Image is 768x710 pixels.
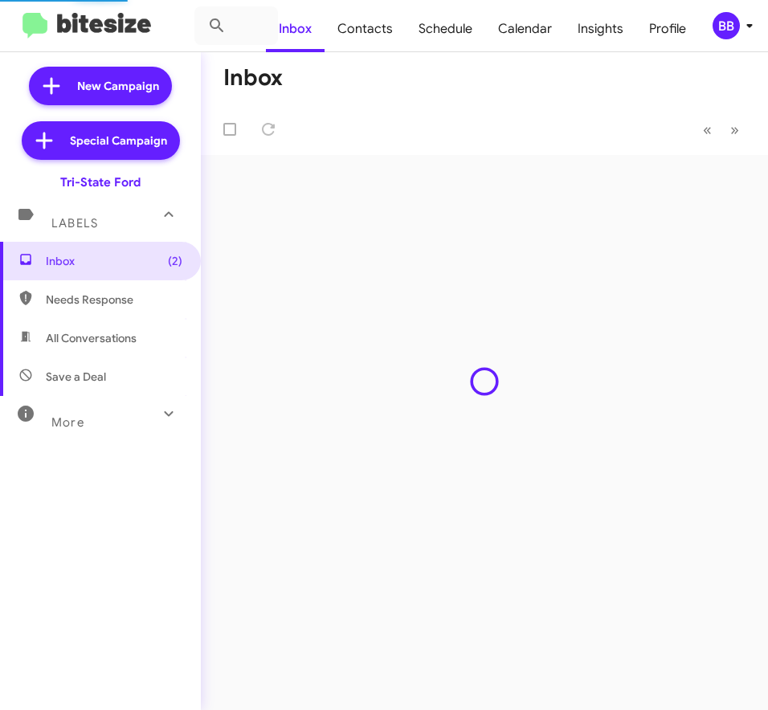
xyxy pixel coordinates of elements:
[325,6,406,52] a: Contacts
[636,6,699,52] a: Profile
[565,6,636,52] a: Insights
[703,120,712,140] span: «
[699,12,750,39] button: BB
[60,174,141,190] div: Tri-State Ford
[721,113,749,146] button: Next
[22,121,180,160] a: Special Campaign
[46,330,137,346] span: All Conversations
[70,133,167,149] span: Special Campaign
[46,253,182,269] span: Inbox
[694,113,749,146] nav: Page navigation example
[730,120,739,140] span: »
[46,369,106,385] span: Save a Deal
[223,65,283,91] h1: Inbox
[266,6,325,52] a: Inbox
[77,78,159,94] span: New Campaign
[194,6,278,45] input: Search
[406,6,485,52] a: Schedule
[485,6,565,52] a: Calendar
[51,415,84,430] span: More
[168,253,182,269] span: (2)
[29,67,172,105] a: New Campaign
[46,292,182,308] span: Needs Response
[713,12,740,39] div: BB
[51,216,98,231] span: Labels
[693,113,721,146] button: Previous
